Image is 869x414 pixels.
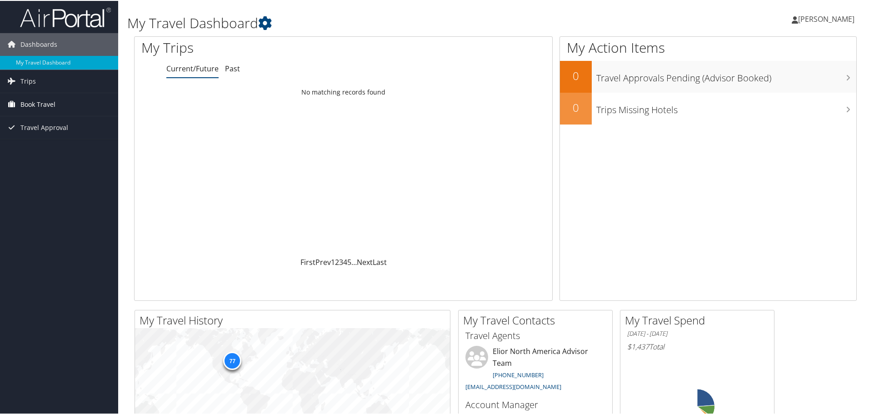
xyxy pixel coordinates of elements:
[625,312,774,327] h2: My Travel Spend
[560,60,856,92] a: 0Travel Approvals Pending (Advisor Booked)
[373,256,387,266] a: Last
[465,398,605,410] h3: Account Manager
[627,329,767,337] h6: [DATE] - [DATE]
[300,256,315,266] a: First
[339,256,343,266] a: 3
[798,13,854,23] span: [PERSON_NAME]
[493,370,544,378] a: [PHONE_NUMBER]
[20,32,57,55] span: Dashboards
[792,5,864,32] a: [PERSON_NAME]
[560,37,856,56] h1: My Action Items
[351,256,357,266] span: …
[20,6,111,27] img: airportal-logo.png
[560,92,856,124] a: 0Trips Missing Hotels
[627,341,649,351] span: $1,437
[596,98,856,115] h3: Trips Missing Hotels
[20,69,36,92] span: Trips
[141,37,371,56] h1: My Trips
[463,312,612,327] h2: My Travel Contacts
[347,256,351,266] a: 5
[343,256,347,266] a: 4
[335,256,339,266] a: 2
[596,66,856,84] h3: Travel Approvals Pending (Advisor Booked)
[20,115,68,138] span: Travel Approval
[465,382,561,390] a: [EMAIL_ADDRESS][DOMAIN_NAME]
[223,351,241,369] div: 77
[560,99,592,115] h2: 0
[560,67,592,83] h2: 0
[225,63,240,73] a: Past
[315,256,331,266] a: Prev
[357,256,373,266] a: Next
[135,83,552,100] td: No matching records found
[465,329,605,341] h3: Travel Agents
[20,92,55,115] span: Book Travel
[331,256,335,266] a: 1
[461,345,610,394] li: Elior North America Advisor Team
[166,63,219,73] a: Current/Future
[627,341,767,351] h6: Total
[127,13,618,32] h1: My Travel Dashboard
[140,312,450,327] h2: My Travel History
